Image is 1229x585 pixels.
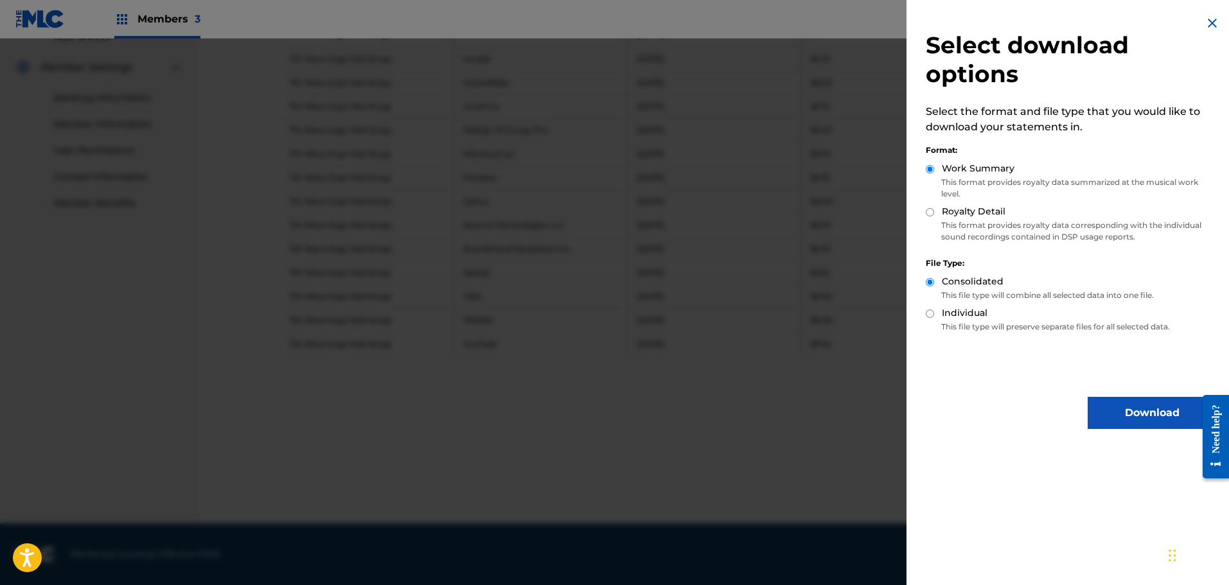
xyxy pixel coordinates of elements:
div: Format: [926,144,1216,156]
label: Royalty Detail [942,205,1005,218]
h2: Select download options [926,31,1216,89]
button: Download [1088,397,1216,429]
p: Select the format and file type that you would like to download your statements in. [926,104,1216,135]
label: Work Summary [942,162,1014,175]
p: This file type will combine all selected data into one file. [926,290,1216,301]
div: Drag [1169,536,1176,575]
span: Members [137,12,200,26]
p: This format provides royalty data summarized at the musical work level. [926,177,1216,200]
img: Top Rightsholders [114,12,130,27]
label: Individual [942,306,987,320]
iframe: Chat Widget [1165,523,1229,585]
label: Consolidated [942,275,1004,288]
iframe: Resource Center [1193,385,1229,488]
span: 3 [195,13,200,25]
img: MLC Logo [15,10,65,28]
p: This file type will preserve separate files for all selected data. [926,321,1216,333]
div: File Type: [926,258,1216,269]
p: This format provides royalty data corresponding with the individual sound recordings contained in... [926,220,1216,243]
